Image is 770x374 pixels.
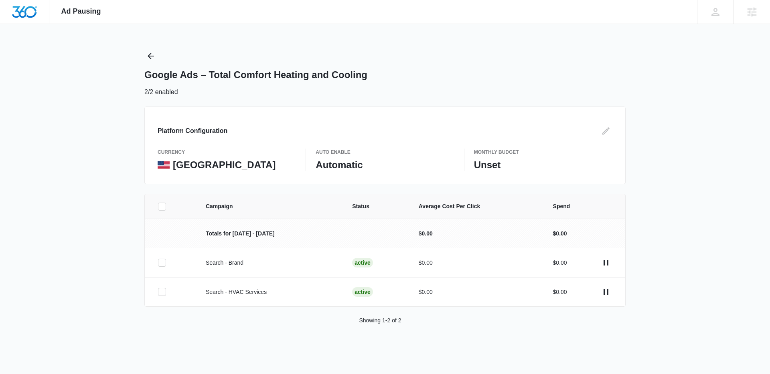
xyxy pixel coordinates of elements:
p: Monthly Budget [474,149,612,156]
p: Totals for [DATE] - [DATE] [206,229,333,238]
button: Back [144,50,157,62]
span: Ad Pausing [61,7,101,16]
p: $0.00 [419,288,534,296]
div: Active [352,258,373,267]
span: Campaign [206,202,333,211]
p: currency [158,149,296,156]
h3: Platform Configuration [158,126,227,136]
p: $0.00 [553,288,567,296]
p: [GEOGRAPHIC_DATA] [173,159,276,171]
span: Average Cost Per Click [419,202,534,211]
p: $0.00 [419,229,534,238]
div: Active [352,287,373,297]
button: actions.pause [600,256,612,269]
p: Automatic [316,159,454,171]
span: Status [352,202,399,211]
p: $0.00 [419,259,534,267]
p: Search - HVAC Services [206,288,333,296]
button: actions.pause [600,286,612,298]
p: Auto Enable [316,149,454,156]
p: Unset [474,159,612,171]
p: $0.00 [553,259,567,267]
p: Showing 1-2 of 2 [359,316,401,325]
img: United States [158,161,170,169]
p: Search - Brand [206,259,333,267]
p: $0.00 [553,229,567,238]
button: Edit [600,125,612,137]
span: Spend [553,202,612,211]
p: 2/2 enabled [144,87,178,97]
h1: Google Ads – Total Comfort Heating and Cooling [144,69,367,81]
